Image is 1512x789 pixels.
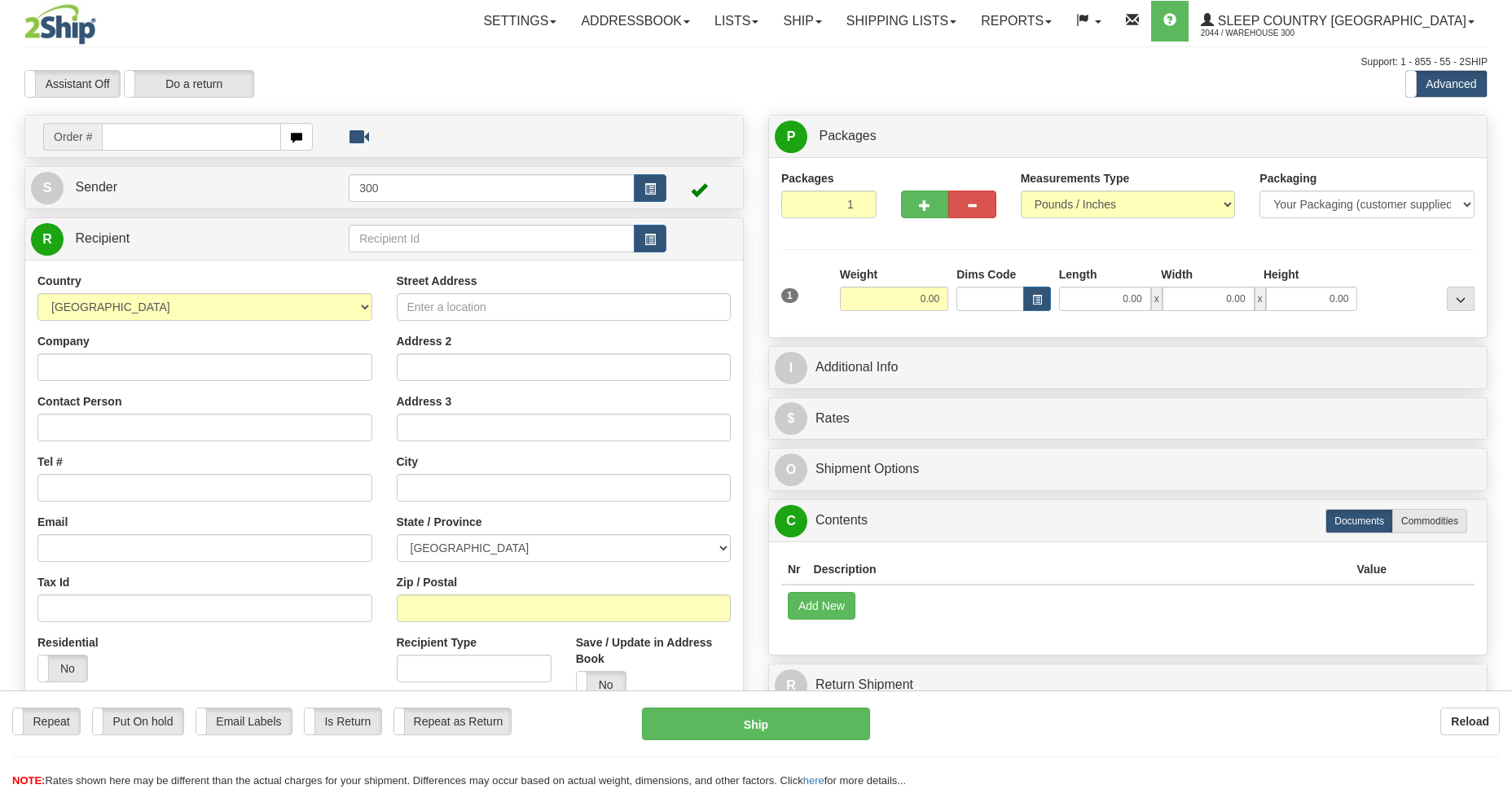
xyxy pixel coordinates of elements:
[471,1,569,42] a: Settings
[196,708,292,734] label: Email Labels
[1264,266,1299,283] label: Height
[1475,311,1510,477] iframe: chat widget
[781,554,807,585] th: Nr
[771,1,833,42] a: Ship
[25,71,120,97] label: Assistant Off
[305,708,381,734] label: Is Return
[397,634,477,651] label: Recipient Type
[1447,287,1475,311] div: ...
[13,708,80,734] label: Repeat
[642,708,869,740] button: Ship
[1259,170,1316,186] label: Packaging
[1350,554,1393,585] th: Value
[397,393,452,410] label: Address 3
[775,402,807,435] span: $
[349,174,635,202] input: Sender Id
[775,505,807,537] span: C
[394,708,511,734] label: Repeat as Return
[956,266,1016,283] label: Dims Code
[1021,170,1130,186] label: Measurements Type
[577,672,626,698] label: No
[775,668,1481,702] a: RReturn Shipment
[1189,1,1487,42] a: Sleep Country [GEOGRAPHIC_DATA] 2044 / Warehouse 300
[38,655,87,682] label: No
[788,592,855,620] button: Add New
[775,454,807,486] span: O
[43,123,102,151] span: Order #
[1325,509,1393,533] label: Documents
[781,170,834,186] label: Packages
[775,453,1481,486] a: OShipment Options
[37,333,90,349] label: Company
[31,223,64,256] span: R
[31,222,314,256] a: R Recipient
[775,352,807,384] span: I
[75,180,117,194] span: Sender
[803,774,824,787] a: here
[24,4,96,45] img: logo2044.jpg
[125,71,253,97] label: Do a return
[1201,25,1323,42] span: 2044 / Warehouse 300
[397,273,477,289] label: Street Address
[1214,14,1466,28] span: Sleep Country [GEOGRAPHIC_DATA]
[93,708,183,734] label: Put On hold
[37,273,81,289] label: Country
[397,514,482,530] label: State / Province
[1161,266,1193,283] label: Width
[24,55,1488,69] div: Support: 1 - 855 - 55 - 2SHIP
[349,225,635,252] input: Recipient Id
[807,554,1351,585] th: Description
[569,1,702,42] a: Addressbook
[31,171,349,204] a: S Sender
[1151,287,1163,311] span: x
[775,120,1481,153] a: P Packages
[1406,71,1487,97] label: Advanced
[37,393,121,410] label: Contact Person
[576,634,731,667] label: Save / Update in Address Book
[397,333,452,349] label: Address 2
[1392,509,1467,533] label: Commodities
[781,288,798,303] span: 1
[775,504,1481,537] a: CContents
[1440,708,1500,735] button: Reload
[775,121,807,153] span: P
[1059,266,1097,283] label: Length
[37,574,69,590] label: Tax Id
[834,1,969,42] a: Shipping lists
[775,402,1481,436] a: $Rates
[37,454,63,470] label: Tel #
[1451,715,1489,728] b: Reload
[775,351,1481,384] a: IAdditional Info
[397,574,458,590] label: Zip / Postal
[702,1,771,42] a: Lists
[819,129,876,142] span: Packages
[969,1,1064,42] a: Reports
[840,266,877,283] label: Weight
[1255,287,1266,311] span: x
[397,293,732,321] input: Enter a location
[775,669,807,702] span: R
[37,514,68,530] label: Email
[75,231,130,245] span: Recipient
[37,634,99,651] label: Residential
[12,774,45,787] span: NOTE:
[397,454,418,470] label: City
[31,172,64,204] span: S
